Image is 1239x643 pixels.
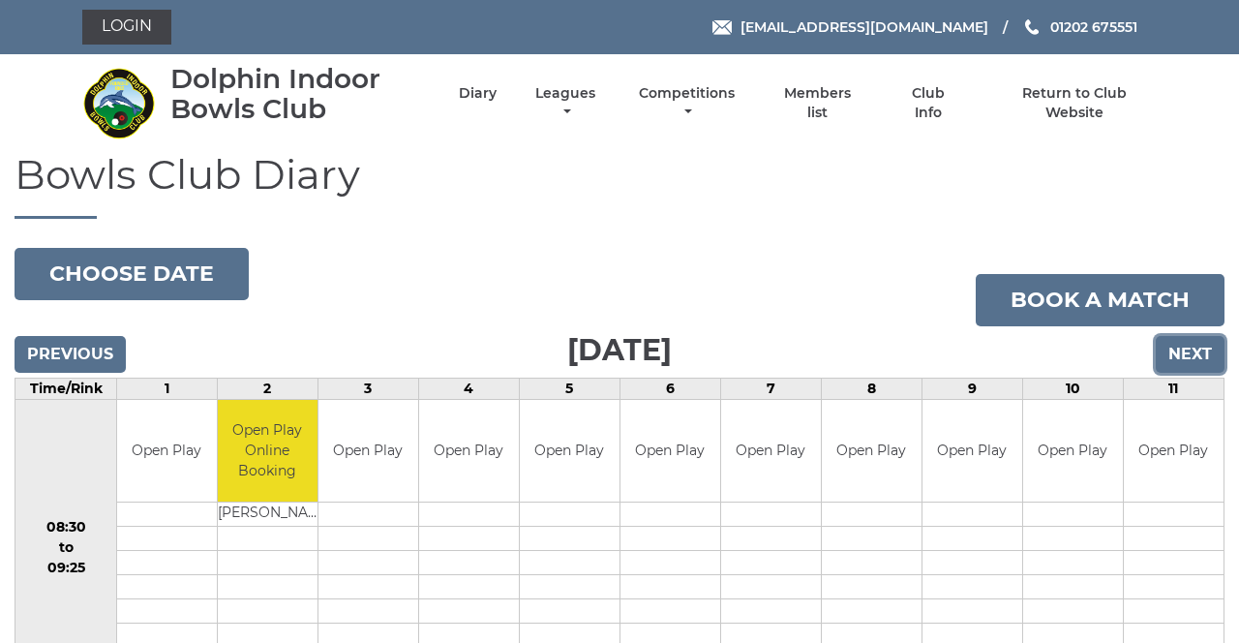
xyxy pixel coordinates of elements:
[217,379,317,400] td: 2
[1023,400,1123,502] td: Open Play
[619,379,720,400] td: 6
[520,400,619,502] td: Open Play
[1156,336,1224,373] input: Next
[922,400,1022,502] td: Open Play
[620,400,720,502] td: Open Play
[15,248,249,300] button: Choose date
[634,84,740,122] a: Competitions
[1025,19,1039,35] img: Phone us
[712,16,988,38] a: Email [EMAIL_ADDRESS][DOMAIN_NAME]
[82,10,171,45] a: Login
[721,400,821,502] td: Open Play
[822,400,922,502] td: Open Play
[317,379,418,400] td: 3
[218,400,317,502] td: Open Play Online Booking
[418,379,519,400] td: 4
[218,502,317,526] td: [PERSON_NAME]
[530,84,600,122] a: Leagues
[1124,400,1224,502] td: Open Play
[15,152,1224,219] h1: Bowls Club Diary
[15,379,117,400] td: Time/Rink
[170,64,425,124] div: Dolphin Indoor Bowls Club
[740,18,988,36] span: [EMAIL_ADDRESS][DOMAIN_NAME]
[519,379,619,400] td: 5
[318,400,418,502] td: Open Play
[1123,379,1224,400] td: 11
[82,67,155,139] img: Dolphin Indoor Bowls Club
[459,84,497,103] a: Diary
[993,84,1157,122] a: Return to Club Website
[773,84,862,122] a: Members list
[821,379,922,400] td: 8
[922,379,1022,400] td: 9
[117,400,217,502] td: Open Play
[419,400,519,502] td: Open Play
[117,379,218,400] td: 1
[15,336,126,373] input: Previous
[1050,18,1137,36] span: 01202 675551
[720,379,821,400] td: 7
[976,274,1224,326] a: Book a match
[712,20,732,35] img: Email
[896,84,959,122] a: Club Info
[1022,16,1137,38] a: Phone us 01202 675551
[1022,379,1123,400] td: 10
